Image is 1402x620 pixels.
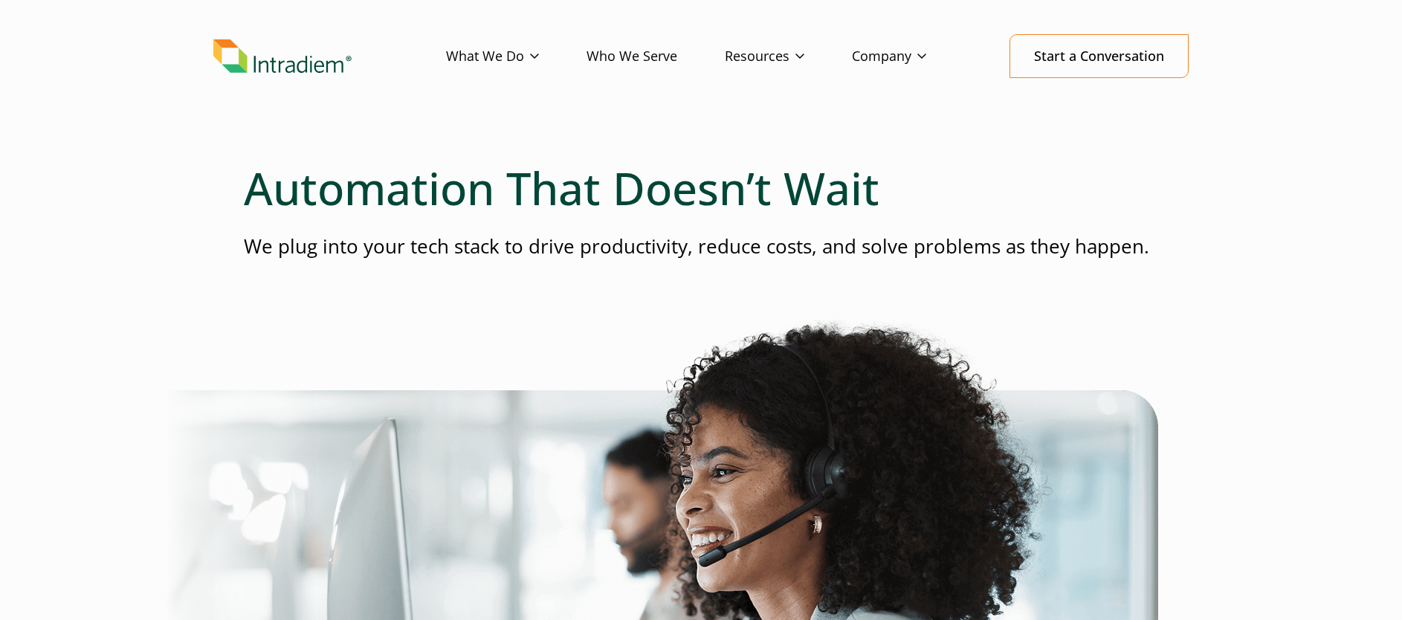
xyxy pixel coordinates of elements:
p: We plug into your tech stack to drive productivity, reduce costs, and solve problems as they happen. [244,233,1158,260]
a: Company [852,35,974,78]
img: Intradiem [213,39,352,74]
a: What We Do [446,35,587,78]
a: Resources [725,35,852,78]
a: Link to homepage of Intradiem [213,39,446,74]
a: Who We Serve [587,35,725,78]
h1: Automation That Doesn’t Wait [244,161,1158,215]
a: Start a Conversation [1009,34,1189,78]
